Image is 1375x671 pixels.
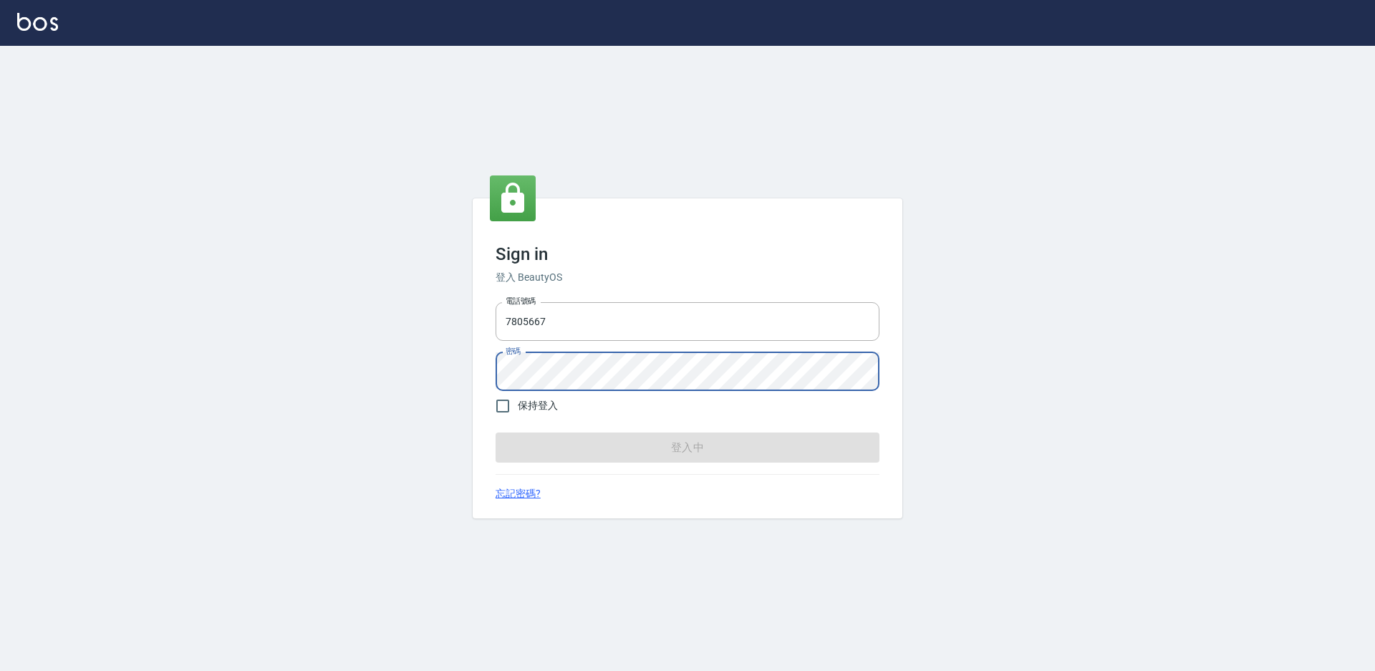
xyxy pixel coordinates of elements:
label: 密碼 [506,346,521,357]
img: Logo [17,13,58,31]
label: 電話號碼 [506,296,536,306]
h6: 登入 BeautyOS [496,270,879,285]
span: 保持登入 [518,398,558,413]
h3: Sign in [496,244,879,264]
a: 忘記密碼? [496,486,541,501]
